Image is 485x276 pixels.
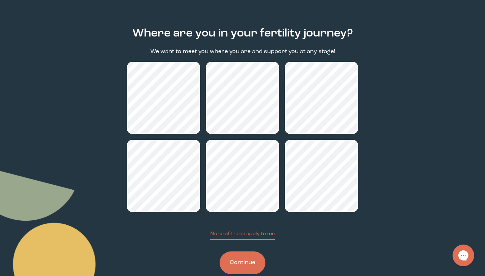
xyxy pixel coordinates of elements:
button: Continue [220,251,265,274]
button: None of these apply to me [210,230,275,240]
h2: Where are you in your fertility journey? [132,25,353,42]
iframe: Gorgias live chat messenger [449,242,478,269]
p: We want to meet you where you are and support you at any stage! [150,48,335,56]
